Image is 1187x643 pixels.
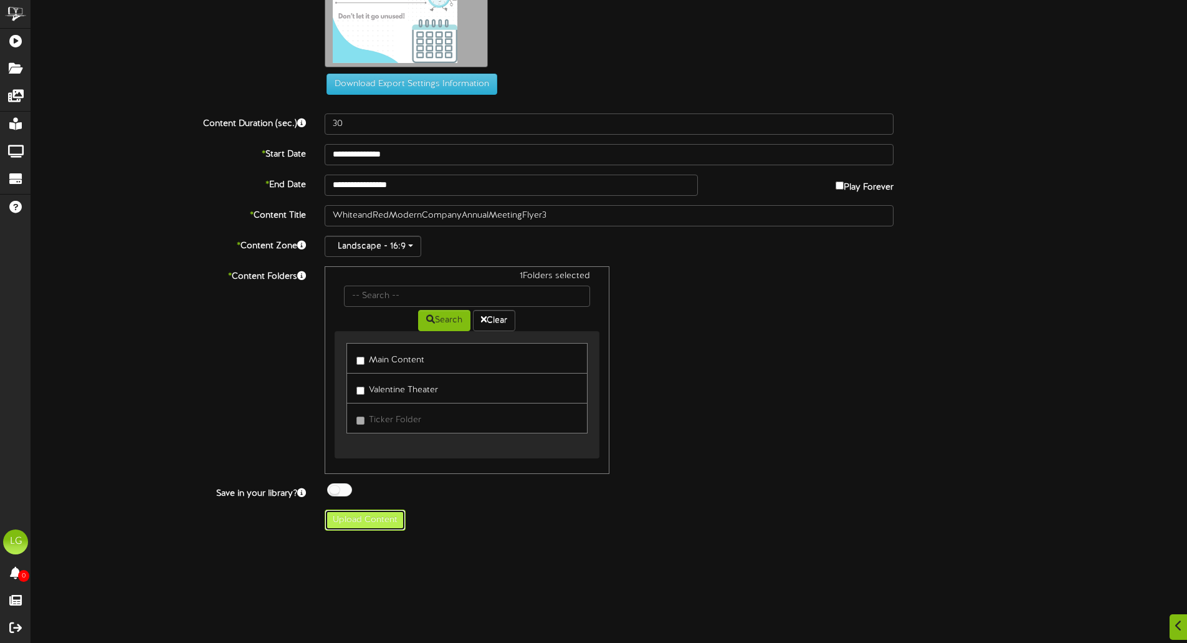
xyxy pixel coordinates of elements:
[335,270,599,286] div: 1 Folders selected
[418,310,470,331] button: Search
[22,266,315,283] label: Content Folders
[22,205,315,222] label: Content Title
[356,357,365,365] input: Main Content
[18,570,29,582] span: 0
[836,175,894,194] label: Play Forever
[369,415,421,425] span: Ticker Folder
[836,181,844,190] input: Play Forever
[356,417,365,425] input: Ticker Folder
[22,236,315,253] label: Content Zone
[320,79,497,89] a: Download Export Settings Information
[356,350,424,367] label: Main Content
[356,387,365,395] input: Valentine Theater
[22,114,315,130] label: Content Duration (sec.)
[356,380,438,397] label: Valentine Theater
[3,529,28,554] div: LG
[344,286,589,307] input: -- Search --
[473,310,515,331] button: Clear
[22,175,315,191] label: End Date
[22,483,315,500] label: Save in your library?
[327,74,497,95] button: Download Export Settings Information
[325,205,894,226] input: Title of this Content
[325,510,406,531] button: Upload Content
[325,236,421,257] button: Landscape - 16:9
[22,144,315,161] label: Start Date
